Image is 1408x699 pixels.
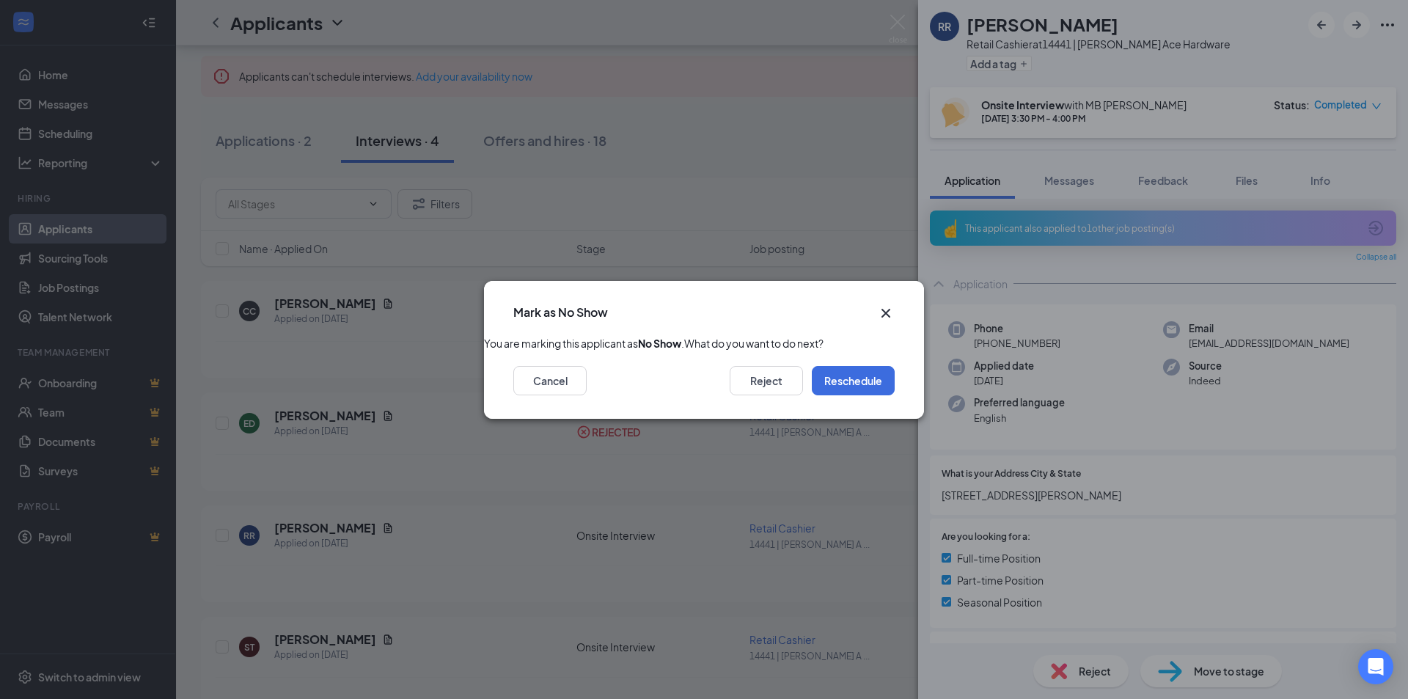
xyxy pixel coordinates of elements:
[1358,649,1393,684] div: Open Intercom Messenger
[730,366,803,395] button: Reject
[638,337,681,350] b: No Show
[513,304,608,321] h3: Mark as No Show
[684,335,824,351] p: What do you want to do next?
[877,304,895,322] svg: Cross
[812,366,895,395] button: Reschedule
[484,335,684,351] p: You are marking this applicant as .
[877,304,895,322] button: Close
[513,366,587,395] button: Cancel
